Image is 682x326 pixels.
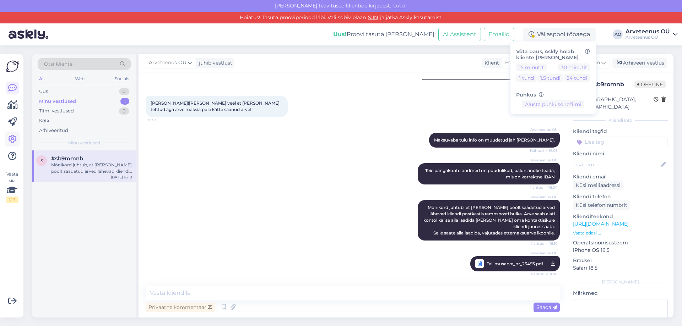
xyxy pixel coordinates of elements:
[39,117,49,125] div: Kõik
[573,137,668,147] input: Lisa tag
[505,59,527,67] span: Estonian
[423,205,556,236] span: Mõnikord juhtub, et [PERSON_NAME] poolt saadetud arved lähevad kliendi postkastis rämpsposti hulk...
[626,29,670,34] div: Arveteenus OÜ
[119,107,129,115] div: 0
[573,150,668,158] p: Kliendi nimi
[516,49,590,61] h6: Võta paus, Askly hoiab kliente [PERSON_NAME]
[39,107,74,115] div: Tiimi vestlused
[6,171,18,203] div: Vaata siia
[564,74,590,82] button: 24 tundi
[425,168,556,179] span: Teie pangakonto andmed on puudulikud, palun andke teada, mis on korrektne IBAN
[590,80,634,89] div: # sb9romnb
[573,213,668,220] p: Klienditeekond
[120,98,129,105] div: 1
[333,30,435,39] div: Proovi tasuta [PERSON_NAME]:
[6,60,19,73] img: Askly Logo
[38,74,46,83] div: All
[530,148,558,153] span: Nähtud ✓ 16:03
[74,74,86,83] div: Web
[573,193,668,200] p: Kliendi telefon
[196,59,232,67] div: juhib vestlust
[626,29,678,40] a: Arveteenus OÜArveteenus OÜ
[149,59,186,67] span: Arveteenus OÜ
[516,74,537,82] button: 1 tund
[575,96,654,111] div: [GEOGRAPHIC_DATA], [GEOGRAPHIC_DATA]
[51,155,83,162] span: #sb9romnb
[119,88,129,95] div: 0
[530,127,558,132] span: Arveteenus OÜ
[530,194,558,200] span: Arveteenus OÜ
[39,127,68,134] div: Arhiveeritud
[573,200,630,210] div: Küsi telefoninumbrit
[6,197,18,203] div: 1 / 3
[573,230,668,236] p: Vaata edasi ...
[530,158,558,163] span: Arveteenus OÜ
[573,257,668,264] p: Brauser
[366,14,380,21] a: SIIN
[148,117,174,123] span: 15:53
[573,173,668,181] p: Kliendi email
[573,264,668,272] p: Safari 18.5
[51,162,132,175] div: Mõnikord juhtub, et [PERSON_NAME] poolt saadetud arved lähevad kliendi postkastis rämpsposti hulk...
[613,29,623,39] div: AO
[44,60,72,68] span: Otsi kliente
[573,161,660,168] input: Lisa nimi
[537,74,563,82] button: 1.5 tundi
[39,98,76,105] div: Minu vestlused
[516,63,547,71] button: 15 minutit
[626,34,670,40] div: Arveteenus OÜ
[573,289,668,297] p: Märkmed
[531,241,558,246] span: Nähtud ✓ 16:10
[573,239,668,247] p: Operatsioonisüsteem
[573,221,629,227] a: [URL][DOMAIN_NAME]
[573,279,668,285] div: [PERSON_NAME]
[482,59,499,67] div: Klient
[68,140,100,146] span: Minu vestlused
[484,28,514,41] button: Emailid
[333,31,347,38] b: Uus!
[523,28,596,41] div: Väljaspool tööaega
[573,247,668,254] p: iPhone OS 18.5
[573,128,668,135] p: Kliendi tag'id
[531,270,558,278] span: Nähtud ✓ 16:10
[612,58,667,68] div: Arhiveeri vestlus
[536,304,557,310] span: Saada
[40,158,43,163] span: s
[634,81,666,88] span: Offline
[530,250,558,256] span: Arveteenus OÜ
[39,88,48,95] div: Uus
[558,63,590,71] button: 30 minutit
[111,175,132,180] div: [DATE] 16:10
[438,28,481,41] button: AI Assistent
[113,74,131,83] div: Socials
[146,303,215,312] div: Privaatne kommentaar
[487,259,543,268] span: Tellimusarve_nr_25493.pdf
[391,2,407,9] span: Luba
[470,256,560,271] a: Arveteenus OÜTellimusarve_nr_25493.pdfNähtud ✓ 16:10
[151,100,281,112] span: [PERSON_NAME]![PERSON_NAME] veel et [PERSON_NAME] tehtud aga arve maksia pole kätte saanud arvet
[522,100,584,108] button: Alusta puhkuse režiimi
[516,92,590,98] h6: Puhkus
[573,181,623,190] div: Küsi meiliaadressi
[530,185,558,190] span: Nähtud ✓ 16:04
[434,137,555,143] span: Maksuvaba tulu info on muudetud jah [PERSON_NAME].
[573,117,668,123] div: Kliendi info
